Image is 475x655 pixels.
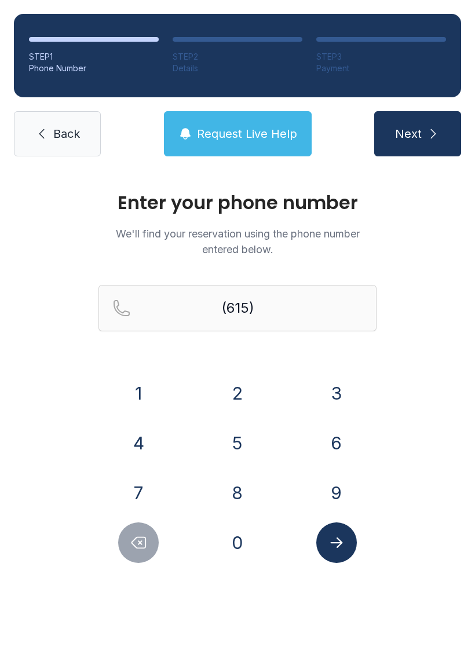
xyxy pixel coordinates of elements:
button: 5 [217,423,258,463]
input: Reservation phone number [98,285,377,331]
button: 7 [118,473,159,513]
button: 3 [316,373,357,414]
button: 1 [118,373,159,414]
div: STEP 3 [316,51,446,63]
button: 8 [217,473,258,513]
button: 6 [316,423,357,463]
button: Delete number [118,522,159,563]
button: 0 [217,522,258,563]
h1: Enter your phone number [98,193,377,212]
span: Request Live Help [197,126,297,142]
button: 4 [118,423,159,463]
button: 9 [316,473,357,513]
div: STEP 1 [29,51,159,63]
span: Next [395,126,422,142]
button: Submit lookup form [316,522,357,563]
div: STEP 2 [173,51,302,63]
div: Payment [316,63,446,74]
div: Details [173,63,302,74]
span: Back [53,126,80,142]
p: We'll find your reservation using the phone number entered below. [98,226,377,257]
button: 2 [217,373,258,414]
div: Phone Number [29,63,159,74]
